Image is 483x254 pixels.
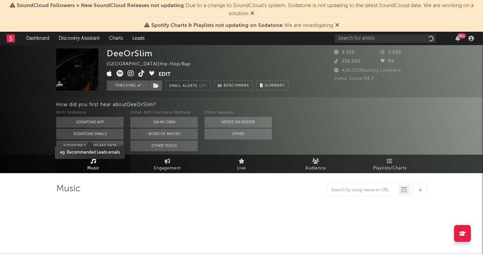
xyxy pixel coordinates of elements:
span: Dismiss [250,11,254,17]
button: Sodatone App [56,117,124,128]
div: Other A&R Discovery Methods [130,109,198,117]
button: Artist on Roster [204,117,272,128]
em: Off [199,84,207,88]
div: With Sodatone [56,109,124,117]
button: Sodatone Emails [56,129,124,139]
a: Live [204,155,279,173]
div: [GEOGRAPHIC_DATA] | Hip-Hop/Rap [107,60,198,68]
span: SoundCloud Followers + New SoundCloud Releases not updating [17,3,184,8]
a: Benchmark [214,81,253,91]
input: Search for artists [335,34,436,43]
span: Jump Score: 94.2 [334,76,374,81]
button: 99+ [455,36,460,41]
a: Audience [279,155,353,173]
a: Leads [128,32,149,45]
a: Playlists/Charts [353,155,427,173]
span: 428,921 Monthly Listeners [334,68,401,73]
span: 99 [381,59,394,64]
span: Music [87,164,100,172]
span: : Due to a change to SoundCloud's system, Sodatone is not updating to the latest SoundCloud data.... [17,3,474,17]
span: Spotify Charts & Playlists not updating on Sodatone [151,23,283,28]
a: Music [56,155,130,173]
span: Dismiss [335,23,339,28]
div: 99 + [457,33,466,38]
button: Summary [256,81,288,91]
div: DeeOrSlim [107,49,153,58]
span: : We are investigating [151,23,333,28]
button: Email AlertsOff [165,81,211,91]
a: Dashboard [22,32,54,45]
div: Other Sources [204,109,272,117]
button: Sodatone Snowflake Data [56,140,124,151]
span: Playlists/Charts [373,164,407,172]
input: Search by song name or URL [328,188,399,193]
a: Discovery Assistant [54,32,104,45]
span: 5,092 [381,50,401,55]
span: 9,919 [334,50,355,55]
button: Other Tools [130,140,198,151]
span: Benchmark [224,82,249,90]
a: Charts [104,32,128,45]
button: Edit [159,70,171,78]
span: Summary [265,84,285,88]
span: Engagement [154,164,181,172]
button: Tracking [107,81,149,91]
div: How did you first hear about DeeOrSlim ? [56,101,483,109]
span: Live [237,164,246,172]
button: Other [204,129,272,139]
button: On My Own [130,117,198,128]
span: 219,900 [334,59,360,64]
span: Audience [305,164,326,172]
a: Engagement [130,155,204,173]
button: Word Of Mouth [130,129,198,139]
